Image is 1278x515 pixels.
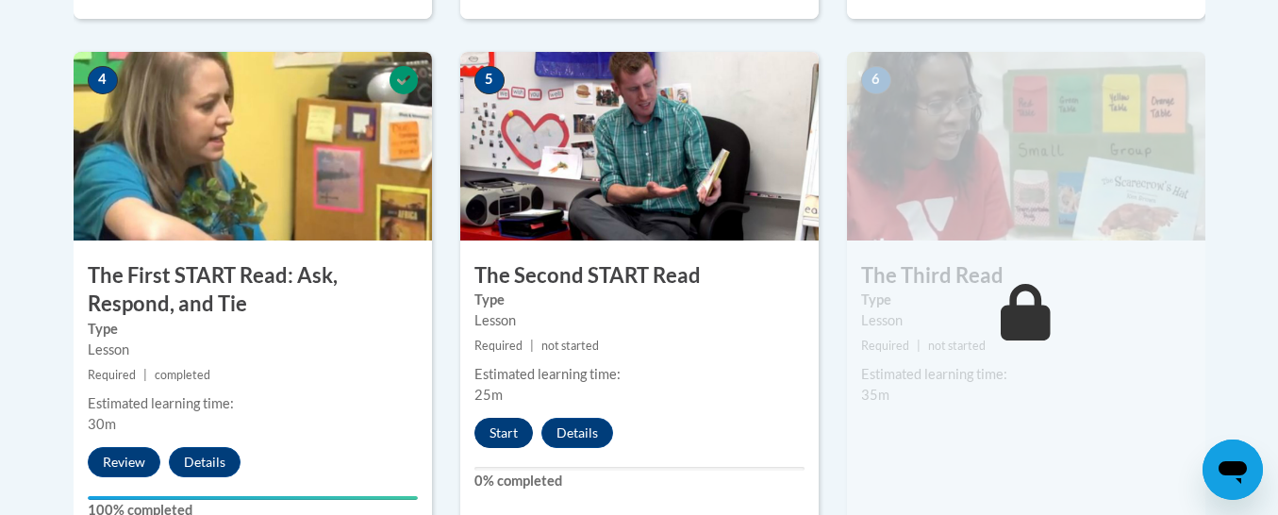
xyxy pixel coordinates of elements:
[474,310,805,331] div: Lesson
[88,416,116,432] span: 30m
[861,387,889,403] span: 35m
[1203,440,1263,500] iframe: Button to launch messaging window
[474,387,503,403] span: 25m
[530,339,534,353] span: |
[917,339,921,353] span: |
[474,66,505,94] span: 5
[474,471,805,491] label: 0% completed
[74,52,432,241] img: Course Image
[861,66,891,94] span: 6
[541,418,613,448] button: Details
[474,290,805,310] label: Type
[474,364,805,385] div: Estimated learning time:
[88,368,136,382] span: Required
[474,339,523,353] span: Required
[541,339,599,353] span: not started
[861,310,1191,331] div: Lesson
[143,368,147,382] span: |
[88,340,418,360] div: Lesson
[861,290,1191,310] label: Type
[460,52,819,241] img: Course Image
[460,261,819,291] h3: The Second START Read
[155,368,210,382] span: completed
[88,319,418,340] label: Type
[169,447,241,477] button: Details
[928,339,986,353] span: not started
[861,364,1191,385] div: Estimated learning time:
[88,447,160,477] button: Review
[847,52,1205,241] img: Course Image
[88,66,118,94] span: 4
[474,418,533,448] button: Start
[88,496,418,500] div: Your progress
[861,339,909,353] span: Required
[74,261,432,320] h3: The First START Read: Ask, Respond, and Tie
[88,393,418,414] div: Estimated learning time:
[847,261,1205,291] h3: The Third Read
